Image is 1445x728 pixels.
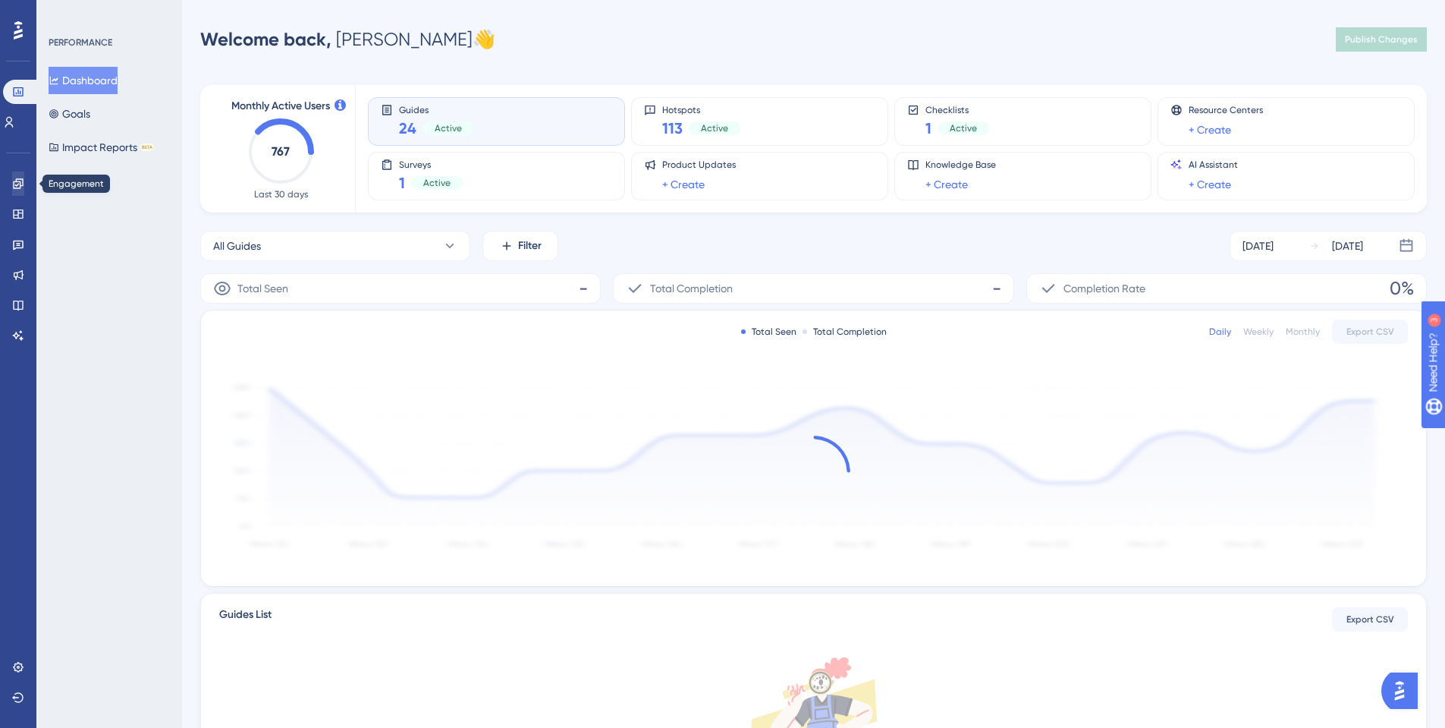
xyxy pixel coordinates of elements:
[518,237,542,255] span: Filter
[992,276,1001,301] span: -
[1381,668,1427,714] iframe: UserGuiding AI Assistant Launcher
[1346,613,1394,626] span: Export CSV
[701,122,728,134] span: Active
[662,118,683,139] span: 113
[662,159,736,171] span: Product Updates
[254,188,308,200] span: Last 30 days
[482,231,558,261] button: Filter
[49,100,90,128] button: Goals
[435,122,462,134] span: Active
[1332,607,1408,632] button: Export CSV
[579,276,588,301] span: -
[1189,159,1238,171] span: AI Assistant
[662,175,705,194] a: + Create
[140,143,154,151] div: BETA
[1346,326,1394,338] span: Export CSV
[1242,237,1274,255] div: [DATE]
[200,27,495,52] div: [PERSON_NAME] 👋
[1189,175,1231,194] a: + Create
[1345,33,1418,46] span: Publish Changes
[49,36,112,49] div: PERFORMANCE
[1286,326,1320,338] div: Monthly
[1390,276,1414,301] span: 0%
[399,172,405,194] span: 1
[49,67,118,94] button: Dashboard
[219,606,272,633] span: Guides List
[925,118,931,139] span: 1
[399,104,474,115] span: Guides
[200,28,331,50] span: Welcome back,
[741,326,796,338] div: Total Seen
[423,177,451,189] span: Active
[925,159,996,171] span: Knowledge Base
[105,8,110,20] div: 3
[1332,320,1408,344] button: Export CSV
[399,118,416,139] span: 24
[1243,326,1274,338] div: Weekly
[925,175,968,194] a: + Create
[925,104,989,115] span: Checklists
[213,237,261,255] span: All Guides
[650,279,733,298] span: Total Completion
[49,134,154,161] button: Impact ReportsBETA
[272,144,290,159] text: 767
[1189,121,1231,139] a: + Create
[803,326,887,338] div: Total Completion
[1189,104,1263,116] span: Resource Centers
[399,159,463,169] span: Surveys
[36,4,95,22] span: Need Help?
[1063,279,1145,298] span: Completion Rate
[200,231,470,261] button: All Guides
[662,104,740,115] span: Hotspots
[1336,27,1427,52] button: Publish Changes
[1209,326,1231,338] div: Daily
[1332,237,1363,255] div: [DATE]
[950,122,977,134] span: Active
[231,97,330,115] span: Monthly Active Users
[237,279,288,298] span: Total Seen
